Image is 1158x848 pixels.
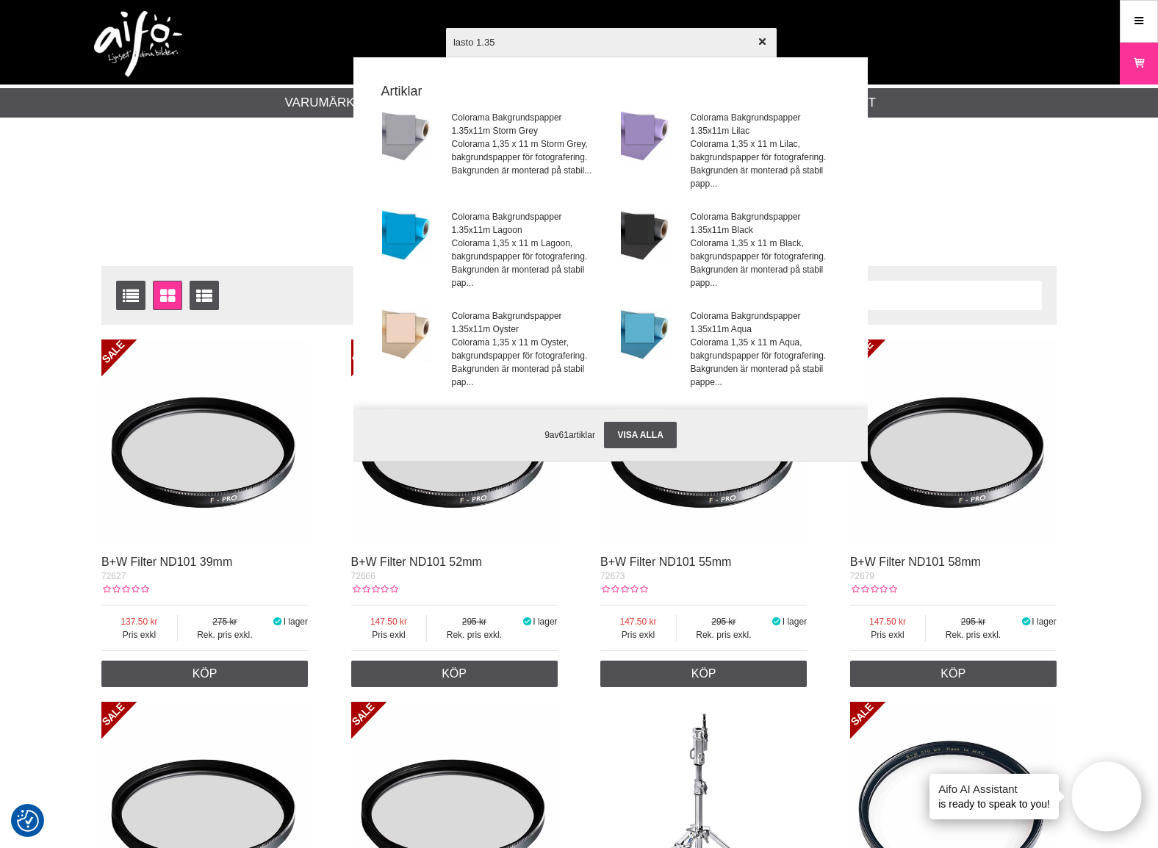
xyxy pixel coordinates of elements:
a: Colorama Bakgrundspapper 1.35x11m AquaColorama 1,35 x 11 m Aqua, bakgrundspapper för fotograferin... [611,301,849,398]
strong: Artiklar [372,82,849,101]
span: av [550,430,559,440]
a: Visa alla [604,422,676,448]
img: co_005.jpg [382,111,434,162]
input: Sök produkter ... [446,16,777,68]
span: Colorama 1,35 x 11 m Lagoon, bakgrundspapper för fotografering. Bakgrunden är monterad på stabil ... [452,237,601,290]
img: co_034.jpg [382,309,434,361]
span: Colorama Bakgrundspapper 1.35x11m Black [691,210,840,237]
span: Colorama 1,35 x 11 m Lilac, bakgrundspapper för fotografering. Bakgrunden är monterad på stabil p... [691,137,840,190]
img: co_002.jpg [621,309,672,361]
span: Colorama 1,35 x 11 m Oyster, bakgrundspapper för fotografering. Bakgrunden är monterad på stabil ... [452,336,601,389]
img: logo.png [94,11,182,77]
span: Colorama Bakgrundspapper 1.35x11m Lagoon [452,210,601,237]
button: Samtyckesinställningar [17,808,39,834]
img: co_027.jpg [382,210,434,262]
a: Colorama Bakgrundspapper 1.35x11m LilacColorama 1,35 x 11 m Lilac, bakgrundspapper för fotografer... [611,102,849,200]
span: 9 [544,430,550,440]
span: Colorama Bakgrundspapper 1.35x11m Oyster [452,309,601,336]
img: co_068.jpg [621,210,672,262]
span: artiklar [569,430,595,440]
a: Colorama Bakgrundspapper 1.35x11m LagoonColorama 1,35 x 11 m Lagoon, bakgrundspapper för fotograf... [373,201,610,299]
img: co_010.jpg [621,111,672,162]
a: Colorama Bakgrundspapper 1.35x11m BlackColorama 1,35 x 11 m Black, bakgrundspapper för fotografer... [611,201,849,299]
span: Colorama Bakgrundspapper 1.35x11m Storm Grey [452,111,601,137]
span: Colorama 1,35 x 11 m Black, bakgrundspapper för fotografering. Bakgrunden är monterad på stabil p... [691,237,840,290]
a: Varumärken [285,93,373,112]
span: Colorama Bakgrundspapper 1.35x11m Lilac [691,111,840,137]
a: Colorama Bakgrundspapper 1.35x11m OysterColorama 1,35 x 11 m Oyster, bakgrundspapper för fotograf... [373,301,610,398]
span: 61 [559,430,569,440]
a: Colorama Bakgrundspapper 1.35x11m Leaf [611,400,849,497]
span: Colorama Bakgrundspapper 1.35x11m Aqua [691,309,840,336]
span: Colorama 1,35 x 11 m Storm Grey, bakgrundspapper för fotografering. Bakgrunden är monterad på sta... [452,137,601,177]
span: Colorama 1,35 x 11 m Aqua, bakgrundspapper för fotografering. Bakgrunden är monterad på stabil pa... [691,336,840,389]
a: Colorama Bakgrundspapper 1.35x11m Fern [373,400,610,497]
a: Colorama Bakgrundspapper 1.35x11m Storm GreyColorama 1,35 x 11 m Storm Grey, bakgrundspapper för ... [373,102,610,200]
img: Revisit consent button [17,810,39,832]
